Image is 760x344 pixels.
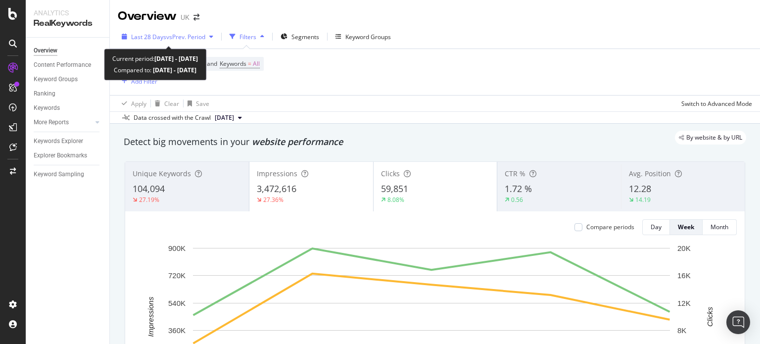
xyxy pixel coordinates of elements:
[34,8,101,18] div: Analytics
[133,183,165,195] span: 104,094
[131,33,166,41] span: Last 28 Days
[34,60,102,70] a: Content Performance
[675,131,746,145] div: legacy label
[34,136,83,147] div: Keywords Explorer
[184,96,209,111] button: Save
[239,33,256,41] div: Filters
[505,183,532,195] span: 1.72 %
[277,29,323,45] button: Segments
[629,183,651,195] span: 12.28
[151,96,179,111] button: Clear
[651,223,662,231] div: Day
[112,53,198,64] div: Current period:
[34,46,102,56] a: Overview
[151,66,196,74] b: [DATE] - [DATE]
[726,310,750,334] div: Open Intercom Messenger
[34,169,84,180] div: Keyword Sampling
[34,18,101,29] div: RealKeywords
[131,77,157,86] div: Add Filter
[34,117,69,128] div: More Reports
[34,103,102,113] a: Keywords
[629,169,671,178] span: Avg. Position
[168,271,186,280] text: 720K
[34,169,102,180] a: Keyword Sampling
[511,196,523,204] div: 0.56
[387,196,404,204] div: 8.08%
[166,33,205,41] span: vs Prev. Period
[345,33,391,41] div: Keyword Groups
[34,89,55,99] div: Ranking
[257,169,297,178] span: Impressions
[677,271,691,280] text: 16K
[146,296,155,337] text: Impressions
[678,223,694,231] div: Week
[139,196,159,204] div: 27.19%
[118,8,177,25] div: Overview
[164,99,179,108] div: Clear
[34,103,60,113] div: Keywords
[248,59,251,68] span: =
[253,57,260,71] span: All
[168,299,186,307] text: 540K
[706,306,714,326] text: Clicks
[118,96,146,111] button: Apply
[34,74,102,85] a: Keyword Groups
[134,113,211,122] div: Data crossed with the Crawl
[131,99,146,108] div: Apply
[586,223,634,231] div: Compare periods
[118,29,217,45] button: Last 28 DaysvsPrev. Period
[34,46,57,56] div: Overview
[168,244,186,252] text: 900K
[257,183,296,195] span: 3,472,616
[711,223,728,231] div: Month
[677,326,686,335] text: 8K
[677,96,752,111] button: Switch to Advanced Mode
[34,136,102,147] a: Keywords Explorer
[332,29,395,45] button: Keyword Groups
[196,99,209,108] div: Save
[34,150,87,161] div: Explorer Bookmarks
[211,112,246,124] button: [DATE]
[381,169,400,178] span: Clicks
[291,33,319,41] span: Segments
[686,135,742,141] span: By website & by URL
[181,12,190,22] div: UK
[681,99,752,108] div: Switch to Advanced Mode
[642,219,670,235] button: Day
[34,117,93,128] a: More Reports
[635,196,651,204] div: 14.19
[114,64,196,76] div: Compared to:
[703,219,737,235] button: Month
[263,196,284,204] div: 27.36%
[34,89,102,99] a: Ranking
[677,299,691,307] text: 12K
[670,219,703,235] button: Week
[381,183,408,195] span: 59,851
[193,14,199,21] div: arrow-right-arrow-left
[226,29,268,45] button: Filters
[505,169,525,178] span: CTR %
[34,60,91,70] div: Content Performance
[34,74,78,85] div: Keyword Groups
[215,113,234,122] span: 2025 Oct. 2nd
[207,59,217,68] span: and
[220,59,246,68] span: Keywords
[118,75,157,87] button: Add Filter
[34,150,102,161] a: Explorer Bookmarks
[168,326,186,335] text: 360K
[133,169,191,178] span: Unique Keywords
[677,244,691,252] text: 20K
[154,54,198,63] b: [DATE] - [DATE]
